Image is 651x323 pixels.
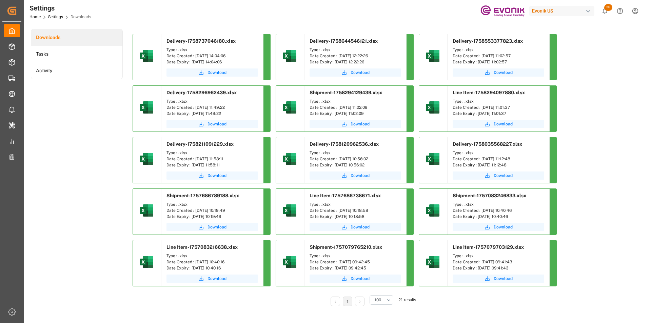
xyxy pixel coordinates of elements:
[453,120,544,128] button: Download
[166,47,258,53] div: Type : .xlsx
[453,59,544,65] div: Date Expiry : [DATE] 11:02:57
[29,3,91,13] div: Settings
[166,207,258,214] div: Date Created : [DATE] 10:19:49
[310,265,401,271] div: Date Expiry : [DATE] 09:42:45
[166,162,258,168] div: Date Expiry : [DATE] 11:58:11
[310,275,401,283] a: Download
[166,253,258,259] div: Type : .xlsx
[166,171,258,180] a: Download
[453,150,544,156] div: Type : .xlsx
[425,202,441,219] img: microsoft-excel-2019--v1.png
[494,224,513,230] span: Download
[351,224,370,230] span: Download
[31,62,122,79] a: Activity
[166,38,236,44] span: Delivery-1758737046180.xlsx
[166,223,258,231] a: Download
[31,29,122,46] li: Downloads
[453,156,544,162] div: Date Created : [DATE] 11:12:48
[310,214,401,220] div: Date Expiry : [DATE] 10:18:58
[310,141,379,147] span: Delivery-1758120962536.xlsx
[453,259,544,265] div: Date Created : [DATE] 09:41:43
[310,68,401,77] button: Download
[281,151,298,167] img: microsoft-excel-2019--v1.png
[310,150,401,156] div: Type : .xlsx
[351,276,370,282] span: Download
[166,120,258,128] button: Download
[310,38,378,44] span: Delivery-1758644546121.xlsx
[166,275,258,283] button: Download
[425,48,441,64] img: microsoft-excel-2019--v1.png
[166,110,258,117] div: Date Expiry : [DATE] 11:49:22
[453,193,526,198] span: Shipment-1757083246833.xlsx
[310,253,401,259] div: Type : .xlsx
[343,297,352,306] li: 1
[166,259,258,265] div: Date Created : [DATE] 10:40:16
[453,53,544,59] div: Date Created : [DATE] 11:02:57
[453,98,544,104] div: Type : .xlsx
[138,202,155,219] img: microsoft-excel-2019--v1.png
[166,90,237,95] span: Delivery-1758296962439.xlsx
[310,110,401,117] div: Date Expiry : [DATE] 11:02:09
[310,90,382,95] span: Shipment-1758294129439.xlsx
[166,150,258,156] div: Type : .xlsx
[281,99,298,116] img: microsoft-excel-2019--v1.png
[166,104,258,110] div: Date Created : [DATE] 11:49:22
[281,254,298,270] img: microsoft-excel-2019--v1.png
[310,98,401,104] div: Type : .xlsx
[310,171,401,180] button: Download
[453,275,544,283] button: Download
[138,151,155,167] img: microsoft-excel-2019--v1.png
[529,4,597,17] button: Evonik US
[166,214,258,220] div: Date Expiry : [DATE] 10:19:49
[425,254,441,270] img: microsoft-excel-2019--v1.png
[453,68,544,77] button: Download
[453,265,544,271] div: Date Expiry : [DATE] 09:41:43
[310,120,401,128] button: Download
[310,259,401,265] div: Date Created : [DATE] 09:42:45
[310,223,401,231] button: Download
[494,276,513,282] span: Download
[453,201,544,207] div: Type : .xlsx
[453,171,544,180] button: Download
[310,104,401,110] div: Date Created : [DATE] 11:02:09
[453,104,544,110] div: Date Created : [DATE] 11:01:37
[453,47,544,53] div: Type : .xlsx
[166,156,258,162] div: Date Created : [DATE] 11:58:11
[331,297,340,306] li: Previous Page
[138,48,155,64] img: microsoft-excel-2019--v1.png
[494,69,513,76] span: Download
[597,3,612,19] button: show 20 new notifications
[453,38,523,44] span: Delivery-1758553377823.xlsx
[370,295,393,305] button: open menu
[208,276,226,282] span: Download
[529,6,594,16] div: Evonik US
[453,162,544,168] div: Date Expiry : [DATE] 11:12:48
[166,141,234,147] span: Delivery-1758211091229.xlsx
[351,121,370,127] span: Download
[166,244,238,250] span: Line Item-1757083216638.xlsx
[612,3,628,19] button: Help Center
[453,90,525,95] span: Line Item-1758294097880.xlsx
[281,202,298,219] img: microsoft-excel-2019--v1.png
[351,173,370,179] span: Download
[29,15,41,19] a: Home
[208,69,226,76] span: Download
[31,46,122,62] li: Tasks
[166,59,258,65] div: Date Expiry : [DATE] 14:04:06
[604,4,612,11] span: 20
[281,48,298,64] img: microsoft-excel-2019--v1.png
[166,53,258,59] div: Date Created : [DATE] 14:04:06
[166,68,258,77] button: Download
[310,201,401,207] div: Type : .xlsx
[453,223,544,231] button: Download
